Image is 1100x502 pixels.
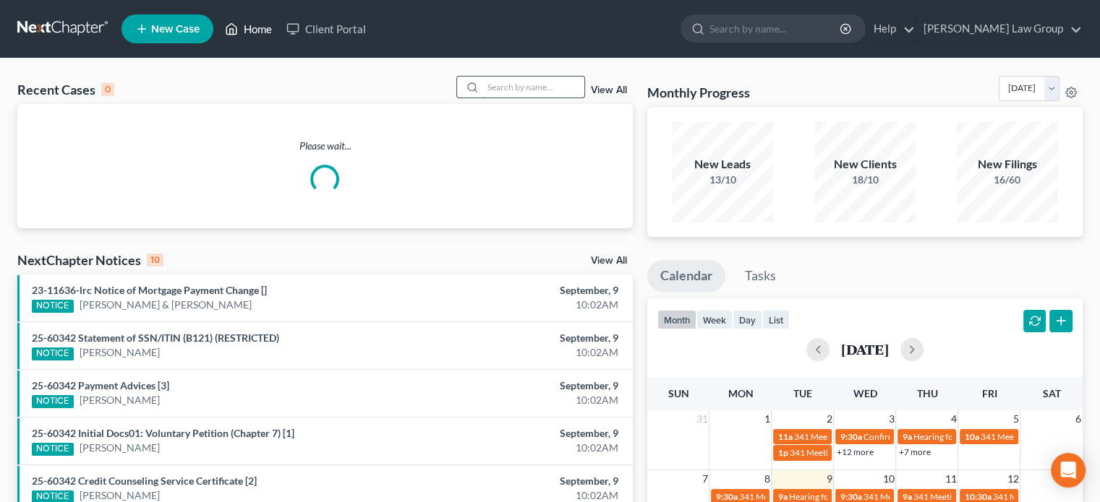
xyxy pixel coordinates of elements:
span: 341 Meeting for [PERSON_NAME] [863,491,993,502]
div: September, 9 [432,283,618,298]
span: 9a [902,491,911,502]
a: [PERSON_NAME] [80,345,160,360]
div: New Clients [814,156,916,173]
span: Thu [916,387,937,399]
button: day [733,310,762,329]
div: NOTICE [32,395,74,408]
div: 10:02AM [432,393,618,407]
span: Mon [728,387,753,399]
a: Home [218,16,279,42]
a: [PERSON_NAME] Law Group [916,16,1082,42]
button: month [657,310,696,329]
div: September, 9 [432,426,618,441]
div: 10:02AM [432,298,618,312]
a: Help [866,16,915,42]
span: Confirmation Hearing for [PERSON_NAME] [863,431,1028,442]
span: 2 [824,410,833,428]
a: 25-60342 Initial Docs01: Voluntary Petition (Chapter 7) [1] [32,427,294,439]
span: 10:30a [964,491,991,502]
a: 25-60342 Credit Counseling Service Certificate [2] [32,475,257,487]
span: 9 [824,470,833,488]
button: week [696,310,733,329]
a: +12 more [836,446,873,457]
span: 9a [902,431,911,442]
span: 1 [762,410,771,428]
span: 341 Meeting for [PERSON_NAME] [913,491,1043,502]
div: 18/10 [814,173,916,187]
div: Recent Cases [17,81,114,98]
div: 10 [147,254,163,267]
p: Please wait... [17,139,633,153]
div: September, 9 [432,378,618,393]
a: [PERSON_NAME] [80,393,160,407]
span: 341 Meeting for [PERSON_NAME] [793,431,924,442]
span: 3 [887,410,895,428]
a: Calendar [647,260,725,292]
div: September, 9 [432,474,618,488]
a: 25-60342 Payment Advices [3] [32,379,169,391]
a: Tasks [732,260,789,292]
div: 10:02AM [432,345,618,360]
span: 1p [777,447,788,458]
span: 5 [1011,410,1020,428]
span: 12 [1005,470,1020,488]
span: 7 [700,470,709,488]
span: 9:30a [840,491,861,502]
div: NOTICE [32,347,74,360]
input: Search by name... [709,15,842,42]
div: Open Intercom Messenger [1051,453,1086,488]
span: 8 [762,470,771,488]
span: Hearing for [PERSON_NAME] [788,491,901,502]
div: New Filings [957,156,1058,173]
span: 6 [1074,410,1083,428]
span: 10a [964,431,979,442]
span: 4 [949,410,958,428]
a: 23-11636-lrc Notice of Mortgage Payment Change [] [32,284,267,296]
a: 25-60342 Statement of SSN/ITIN (B121) (RESTRICTED) [32,332,279,344]
div: NOTICE [32,300,74,313]
a: +7 more [898,446,930,457]
a: Client Portal [279,16,373,42]
span: New Case [151,24,200,35]
div: 0 [101,83,114,96]
div: September, 9 [432,331,618,345]
div: 13/10 [672,173,773,187]
a: [PERSON_NAME] & [PERSON_NAME] [80,298,252,312]
span: Sat [1042,387,1060,399]
span: 9:30a [715,491,737,502]
span: 31 [694,410,709,428]
div: NOTICE [32,443,74,456]
div: 10:02AM [432,441,618,455]
input: Search by name... [483,77,584,98]
span: 341 Meeting for [PERSON_NAME] & [PERSON_NAME] [738,491,945,502]
div: NextChapter Notices [17,251,163,269]
a: [PERSON_NAME] [80,441,160,455]
span: 11a [777,431,792,442]
span: Fri [981,387,997,399]
h3: Monthly Progress [647,84,750,101]
a: View All [591,85,627,95]
span: 11 [943,470,958,488]
span: 9a [777,491,787,502]
span: Wed [853,387,877,399]
h2: [DATE] [841,342,889,357]
span: Sun [668,387,688,399]
div: New Leads [672,156,773,173]
span: 341 Meeting for [PERSON_NAME] [789,447,919,458]
span: Tue [793,387,812,399]
span: Hearing for Kannathaporn [PERSON_NAME] [913,431,1083,442]
span: 9:30a [840,431,861,442]
a: View All [591,256,627,266]
span: 10 [881,470,895,488]
div: 16/60 [957,173,1058,187]
button: list [762,310,790,329]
